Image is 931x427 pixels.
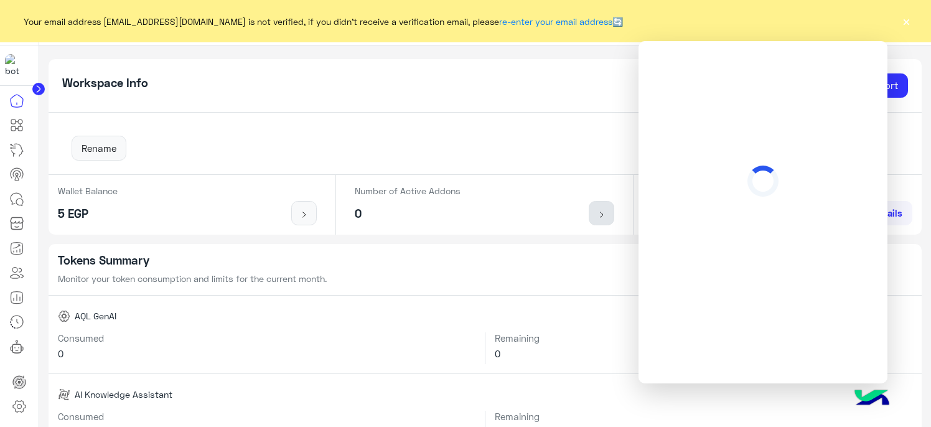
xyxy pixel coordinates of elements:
[355,184,461,197] p: Number of Active Addons
[75,388,172,401] span: AI Knowledge Assistant
[594,210,609,220] img: icon
[58,184,118,197] p: Wallet Balance
[58,310,70,322] img: AQL GenAI
[58,388,70,401] img: AI Knowledge Assistant
[873,207,902,218] span: Details
[495,332,912,344] h6: Remaining
[58,411,476,422] h6: Consumed
[62,76,148,90] h5: Workspace Info
[58,272,913,285] p: Monitor your token consumption and limits for the current month.
[900,15,912,27] button: ×
[296,210,312,220] img: icon
[355,207,461,221] h5: 0
[72,136,126,161] button: Rename
[5,54,27,77] img: 713415422032625
[75,309,116,322] span: AQL GenAI
[58,348,476,359] h6: 0
[499,16,612,27] a: re-enter your email address
[850,377,894,421] img: hulul-logo.png
[58,253,913,268] h5: Tokens Summary
[495,348,912,359] h6: 0
[58,332,476,344] h6: Consumed
[495,411,912,422] h6: Remaining
[58,207,118,221] h5: 5 EGP
[863,201,912,226] a: Details
[24,15,623,28] span: Your email address [EMAIL_ADDRESS][DOMAIN_NAME] is not verified, if you didn't receive a verifica...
